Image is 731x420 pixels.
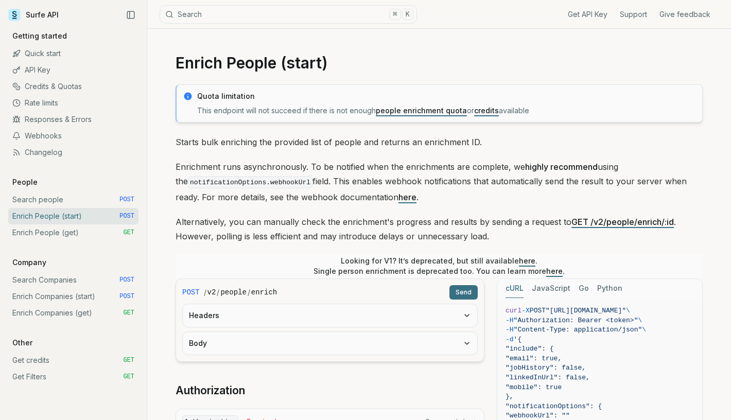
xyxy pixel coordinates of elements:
[8,128,138,144] a: Webhooks
[8,78,138,95] a: Credits & Quotas
[123,373,134,381] span: GET
[449,285,478,300] button: Send
[398,192,416,202] a: here
[514,326,642,334] span: "Content-Type: application/json"
[8,111,138,128] a: Responses & Errors
[506,326,514,334] span: -H
[579,279,589,298] button: Go
[8,31,71,41] p: Getting started
[8,352,138,369] a: Get credits GET
[119,212,134,220] span: POST
[506,393,514,400] span: },
[8,305,138,321] a: Enrich Companies (get) GET
[8,208,138,224] a: Enrich People (start) POST
[8,272,138,288] a: Search Companies POST
[532,279,570,298] button: JavaScript
[217,287,219,297] span: /
[8,7,59,23] a: Surfe API
[176,383,245,398] a: Authorization
[188,177,312,188] code: notificationOptions.webhookUrl
[506,355,562,362] span: "email": true,
[389,9,401,20] kbd: ⌘
[8,369,138,385] a: Get Filters GET
[525,162,598,172] strong: highly recommend
[659,9,710,20] a: Give feedback
[176,54,703,72] h1: Enrich People (start)
[506,317,514,324] span: -H
[119,292,134,301] span: POST
[506,279,524,298] button: cURL
[123,309,134,317] span: GET
[376,106,467,115] a: people enrichment quota
[176,215,703,243] p: Alternatively, you can manually check the enrichment's progress and results by sending a request ...
[530,307,546,314] span: POST
[642,326,646,334] span: \
[568,9,607,20] a: Get API Key
[506,402,602,410] span: "notificationOptions": {
[506,307,521,314] span: curl
[8,144,138,161] a: Changelog
[220,287,246,297] code: people
[248,287,250,297] span: /
[521,307,530,314] span: -X
[8,95,138,111] a: Rate limits
[197,91,696,101] p: Quota limitation
[506,374,590,381] span: "linkedInUrl": false,
[119,276,134,284] span: POST
[546,267,563,275] a: here
[119,196,134,204] span: POST
[182,287,200,297] span: POST
[506,383,562,391] span: "mobile": true
[514,336,522,343] span: '{
[8,177,42,187] p: People
[251,287,277,297] code: enrich
[626,307,630,314] span: \
[8,338,37,348] p: Other
[160,5,417,24] button: Search⌘K
[8,62,138,78] a: API Key
[514,317,638,324] span: "Authorization: Bearer <token>"
[123,229,134,237] span: GET
[506,345,554,353] span: "include": {
[519,256,535,265] a: here
[402,9,413,20] kbd: K
[546,307,626,314] span: "[URL][DOMAIN_NAME]"
[176,135,703,149] p: Starts bulk enriching the provided list of people and returns an enrichment ID.
[123,7,138,23] button: Collapse Sidebar
[571,217,674,227] a: GET /v2/people/enrich/:id
[8,257,50,268] p: Company
[204,287,206,297] span: /
[197,106,696,116] p: This endpoint will not succeed if there is not enough or available
[8,288,138,305] a: Enrich Companies (start) POST
[183,332,477,355] button: Body
[597,279,622,298] button: Python
[638,317,642,324] span: \
[620,9,647,20] a: Support
[506,336,514,343] span: -d
[8,45,138,62] a: Quick start
[314,256,565,276] p: Looking for V1? It’s deprecated, but still available . Single person enrichment is deprecated too...
[8,224,138,241] a: Enrich People (get) GET
[506,412,570,419] span: "webhookUrl": ""
[123,356,134,364] span: GET
[474,106,499,115] a: credits
[183,304,477,327] button: Headers
[8,191,138,208] a: Search people POST
[506,364,586,372] span: "jobHistory": false,
[176,160,703,204] p: Enrichment runs asynchronously. To be notified when the enrichments are complete, we using the fi...
[207,287,216,297] code: v2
